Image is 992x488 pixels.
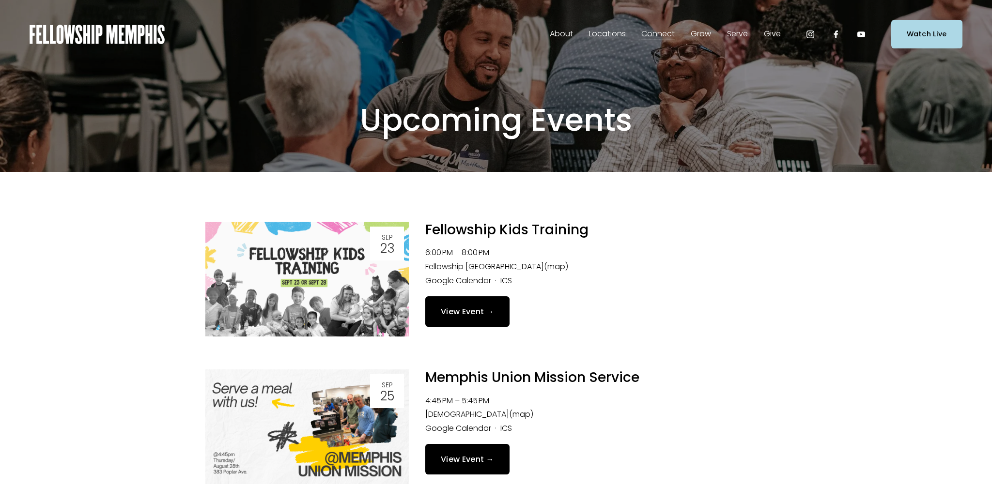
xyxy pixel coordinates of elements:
[727,27,748,42] a: folder dropdown
[462,247,489,258] time: 8:00 PM
[425,423,491,434] a: Google Calendar
[891,20,962,48] a: Watch Live
[205,222,409,336] img: Fellowship Kids Training
[500,423,512,434] a: ICS
[691,27,711,42] a: folder dropdown
[425,275,491,286] a: Google Calendar
[641,27,675,42] a: folder dropdown
[278,101,714,139] h1: Upcoming Events
[373,390,401,402] div: 25
[544,261,568,272] a: (map)
[509,409,533,420] a: (map)
[425,368,639,387] a: Memphis Union Mission Service
[641,27,675,41] span: Connect
[550,27,573,41] span: About
[727,27,748,41] span: Serve
[806,30,815,39] a: Instagram
[425,408,787,422] li: [DEMOGRAPHIC_DATA]
[425,260,787,274] li: Fellowship [GEOGRAPHIC_DATA]
[589,27,626,42] a: folder dropdown
[764,27,781,41] span: Give
[462,395,489,406] time: 5:45 PM
[500,275,512,286] a: ICS
[691,27,711,41] span: Grow
[589,27,626,41] span: Locations
[425,247,453,258] time: 6:00 PM
[425,395,453,406] time: 4:45 PM
[425,220,589,239] a: Fellowship Kids Training
[856,30,866,39] a: YouTube
[425,444,510,474] a: View Event →
[831,30,841,39] a: Facebook
[373,381,401,388] div: Sep
[425,296,510,327] a: View Event →
[373,242,401,255] div: 23
[764,27,781,42] a: folder dropdown
[550,27,573,42] a: folder dropdown
[205,369,409,484] img: Memphis Union Mission Service
[30,25,165,44] img: Fellowship Memphis
[373,234,401,241] div: Sep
